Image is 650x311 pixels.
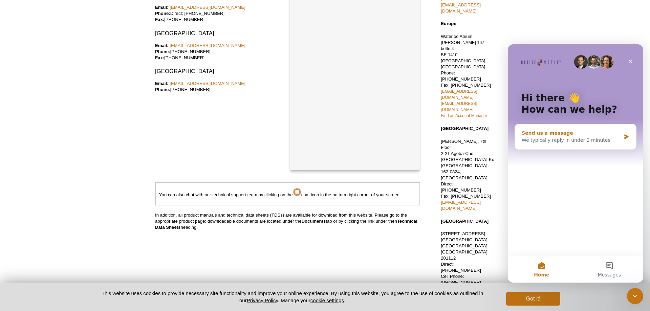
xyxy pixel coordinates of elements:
[155,17,164,22] strong: Fax:
[155,219,417,230] strong: Technical Data Sheets
[170,43,245,48] a: [EMAIL_ADDRESS][DOMAIN_NAME]
[441,113,487,118] a: Find an Account Manager
[155,55,164,60] strong: Fax:
[155,11,170,16] strong: Phone:
[441,101,477,112] a: [EMAIL_ADDRESS][DOMAIN_NAME]
[441,89,477,100] a: [EMAIL_ADDRESS][DOMAIN_NAME]
[170,5,245,10] a: [EMAIL_ADDRESS][DOMAIN_NAME]
[627,288,643,304] iframe: Intercom live chat
[441,40,488,69] span: [PERSON_NAME] 167 – boîte 4 BE-1410 [GEOGRAPHIC_DATA], [GEOGRAPHIC_DATA]
[508,44,643,283] iframe: Intercom live chat
[155,87,170,92] strong: Phone:
[170,81,245,86] a: [EMAIL_ADDRESS][DOMAIN_NAME]
[441,34,495,119] p: Waterloo Atrium Phone: [PHONE_NUMBER] Fax: [PHONE_NUMBER]
[159,188,416,198] p: You can also chat with our technical support team by clicking on the chat icon in the bottom righ...
[247,297,278,303] a: Privacy Policy
[441,200,481,211] a: [EMAIL_ADDRESS][DOMAIN_NAME]
[155,212,420,230] p: In addition, all product manuals and technical data sheets (TDSs) are available for download from...
[155,81,169,86] strong: Email:
[506,292,560,306] button: Got it!
[441,21,456,26] strong: Europe
[441,231,495,298] p: [STREET_ADDRESS] [GEOGRAPHIC_DATA], [GEOGRAPHIC_DATA], [GEOGRAPHIC_DATA] 201112 Direct: [PHONE_NU...
[155,81,285,93] p: [PHONE_NUMBER]
[441,138,495,212] p: [PERSON_NAME], 7th Floor 2-21 Ageba-Cho, [GEOGRAPHIC_DATA]-Ku [GEOGRAPHIC_DATA], 162-0824, [GEOGR...
[155,43,169,48] strong: Email:
[155,4,285,23] p: Direct: [PHONE_NUMBER] [PHONE_NUMBER]
[441,219,489,224] strong: [GEOGRAPHIC_DATA]
[302,219,326,224] strong: Documents
[155,49,170,54] strong: Phone:
[441,126,489,131] strong: [GEOGRAPHIC_DATA]
[310,297,344,303] button: cookie settings
[155,67,285,75] h3: [GEOGRAPHIC_DATA]
[155,43,285,61] p: [PHONE_NUMBER] [PHONE_NUMBER]
[155,29,285,38] h3: [GEOGRAPHIC_DATA]
[90,290,495,304] p: This website uses cookies to provide necessary site functionality and improve your online experie...
[441,2,481,14] a: [EMAIL_ADDRESS][DOMAIN_NAME]
[155,5,169,10] strong: Email:
[293,188,301,196] img: Intercom Chat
